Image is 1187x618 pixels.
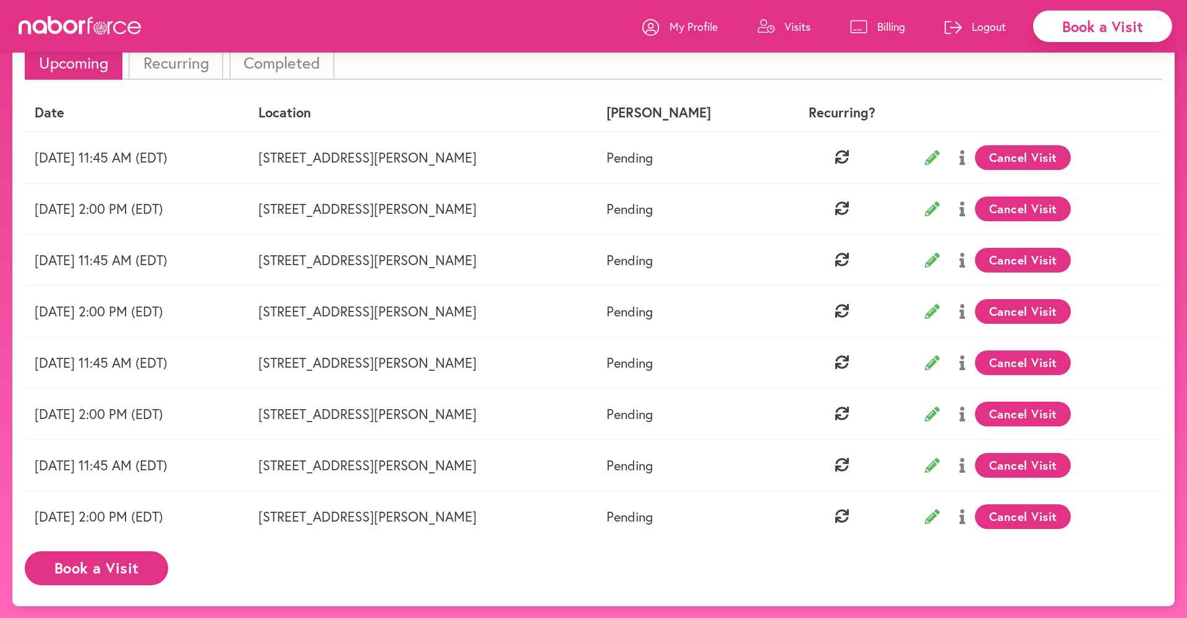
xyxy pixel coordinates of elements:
a: Logout [945,8,1006,45]
td: [DATE] 2:00 PM (EDT) [25,388,249,439]
li: Completed [229,46,334,80]
th: Recurring? [779,95,906,131]
td: [DATE] 11:45 AM (EDT) [25,132,249,184]
td: [DATE] 2:00 PM (EDT) [25,491,249,542]
button: Cancel Visit [975,350,1071,375]
td: Pending [597,337,778,388]
button: Cancel Visit [975,402,1071,426]
button: Cancel Visit [975,248,1071,273]
p: Visits [785,19,810,34]
p: My Profile [670,19,718,34]
a: Visits [757,8,810,45]
div: Book a Visit [1033,11,1172,42]
td: [STREET_ADDRESS][PERSON_NAME] [249,439,597,491]
li: Recurring [129,46,223,80]
li: Upcoming [25,46,122,80]
a: Billing [850,8,905,45]
td: [STREET_ADDRESS][PERSON_NAME] [249,491,597,542]
th: Location [249,95,597,131]
button: Cancel Visit [975,197,1071,221]
td: [STREET_ADDRESS][PERSON_NAME] [249,286,597,337]
td: Pending [597,439,778,491]
td: [STREET_ADDRESS][PERSON_NAME] [249,337,597,388]
td: [DATE] 2:00 PM (EDT) [25,286,249,337]
td: [STREET_ADDRESS][PERSON_NAME] [249,132,597,184]
td: [STREET_ADDRESS][PERSON_NAME] [249,234,597,286]
td: Pending [597,491,778,542]
td: Pending [597,234,778,286]
th: [PERSON_NAME] [597,95,778,131]
button: Cancel Visit [975,504,1071,529]
td: [DATE] 2:00 PM (EDT) [25,183,249,234]
button: Cancel Visit [975,145,1071,170]
a: My Profile [642,8,718,45]
button: Cancel Visit [975,299,1071,324]
button: Book a Visit [25,551,168,585]
th: Date [25,95,249,131]
td: Pending [597,286,778,337]
td: [DATE] 11:45 AM (EDT) [25,337,249,388]
td: Pending [597,388,778,439]
td: Pending [597,183,778,234]
p: Logout [972,19,1006,34]
a: Book a Visit [25,561,168,572]
td: [DATE] 11:45 AM (EDT) [25,439,249,491]
td: [STREET_ADDRESS][PERSON_NAME] [249,183,597,234]
td: [STREET_ADDRESS][PERSON_NAME] [249,388,597,439]
p: Billing [877,19,905,34]
td: Pending [597,132,778,184]
button: Cancel Visit [975,453,1071,478]
td: [DATE] 11:45 AM (EDT) [25,234,249,286]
